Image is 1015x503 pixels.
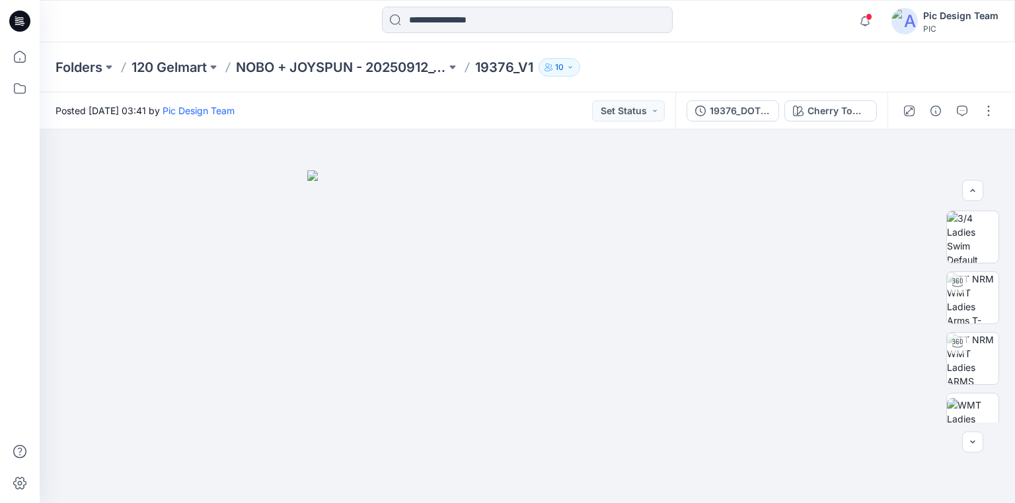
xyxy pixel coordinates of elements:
button: 10 [539,58,580,77]
button: 19376_DOT MESH [687,100,779,121]
a: 120 Gelmart [132,58,207,77]
a: Pic Design Team [163,105,235,116]
img: eyJhbGciOiJIUzI1NiIsImtpZCI6IjAiLCJzbHQiOiJzZXMiLCJ0eXAiOiJKV1QifQ.eyJkYXRhIjp7InR5cGUiOiJzdG9yYW... [307,170,747,503]
img: TT NRM WMT Ladies ARMS DOWN [947,333,998,384]
a: Folders [56,58,102,77]
span: Posted [DATE] 03:41 by [56,104,235,117]
button: Details [925,100,946,121]
div: PIC [923,24,998,34]
img: TT NRM WMT Ladies Arms T-POSE [947,272,998,323]
p: 19376_V1 [475,58,533,77]
div: Pic Design Team [923,8,998,24]
img: avatar [891,8,918,34]
p: 10 [555,60,564,75]
img: WMT Ladies Swim Front [947,398,998,440]
a: NOBO + JOYSPUN - 20250912_120_GC [236,58,446,77]
div: 19376_DOT MESH [710,104,771,118]
button: Cherry Tomato [784,100,877,121]
img: 3/4 Ladies Swim Default [947,211,998,263]
div: Cherry Tomato [808,104,868,118]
